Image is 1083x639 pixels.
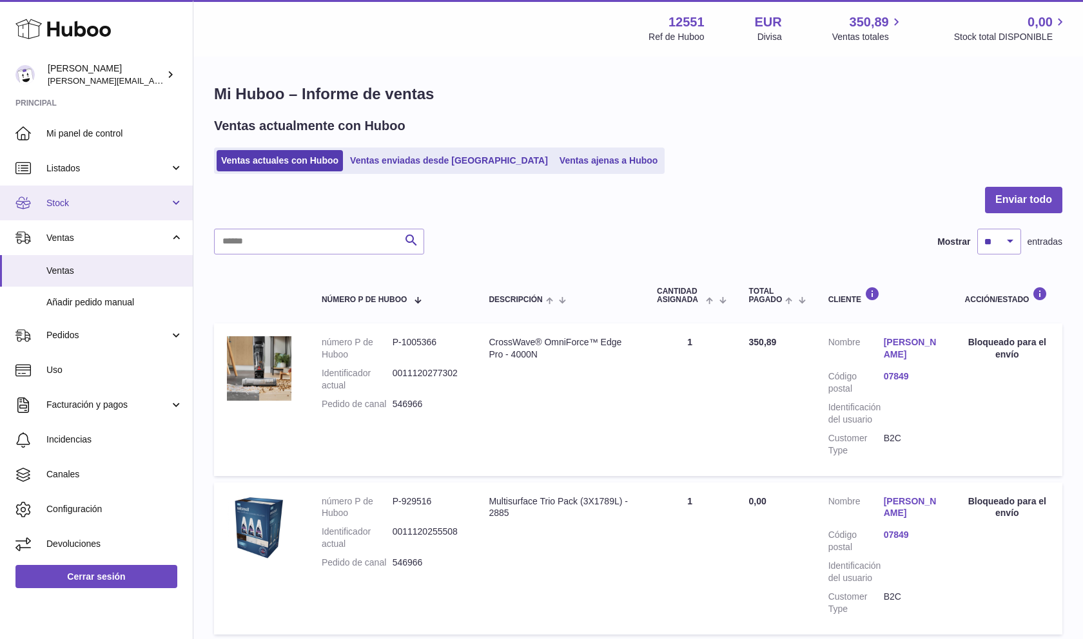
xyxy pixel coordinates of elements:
span: Ventas [46,265,183,277]
span: Stock total DISPONIBLE [954,31,1068,43]
span: 350,89 [749,337,777,347]
span: Mi panel de control [46,128,183,140]
a: 07849 [884,370,939,383]
span: Canales [46,468,183,481]
a: [PERSON_NAME] [884,336,939,361]
img: gerardo.montoiro@cleverenterprise.es [15,65,35,84]
div: Cliente [828,287,939,304]
span: Cantidad ASIGNADA [657,287,703,304]
dd: P-929516 [393,495,463,520]
button: Enviar todo [985,187,1062,213]
a: Ventas enviadas desde [GEOGRAPHIC_DATA] [346,150,552,171]
span: Total pagado [749,287,783,304]
dt: Customer Type [828,591,884,615]
img: 1724060741.jpg [227,336,291,401]
div: Bloqueado para el envío [965,495,1049,520]
div: Bloqueado para el envío [965,336,1049,361]
span: Facturación y pagos [46,399,170,411]
a: [PERSON_NAME] [884,495,939,520]
span: Listados [46,162,170,175]
a: Cerrar sesión [15,565,177,588]
label: Mostrar [937,236,970,248]
a: 350,89 Ventas totales [832,14,904,43]
dt: Identificador actual [322,367,393,392]
span: Devoluciones [46,538,183,550]
h2: Ventas actualmente con Huboo [214,117,405,135]
span: Configuración [46,503,183,515]
dd: 546966 [393,557,463,569]
dd: P-1005366 [393,336,463,361]
span: 0,00 [749,496,766,506]
dt: Pedido de canal [322,398,393,410]
div: CrossWave® OmniForce™ Edge Pro - 4000N [489,336,631,361]
dt: Customer Type [828,432,884,457]
td: 1 [644,323,736,475]
strong: EUR [755,14,782,31]
div: Acción/Estado [965,287,1049,304]
div: [PERSON_NAME] [48,62,164,87]
dt: Código postal [828,529,884,553]
a: Ventas ajenas a Huboo [555,150,663,171]
dd: 0011120277302 [393,367,463,392]
dt: Nombre [828,495,884,523]
dt: Pedido de canal [322,557,393,569]
strong: 12551 [668,14,705,31]
span: número P de Huboo [322,296,407,304]
dt: número P de Huboo [322,495,393,520]
h1: Mi Huboo – Informe de ventas [214,84,1062,104]
span: Añadir pedido manual [46,296,183,309]
span: Pedidos [46,329,170,341]
dt: número P de Huboo [322,336,393,361]
span: entradas [1028,236,1062,248]
td: 1 [644,482,736,634]
span: 350,89 [850,14,889,31]
dd: 0011120255508 [393,526,463,550]
span: [PERSON_NAME][EMAIL_ADDRESS][PERSON_NAME][DOMAIN_NAME] [48,75,327,86]
dd: 546966 [393,398,463,410]
span: Stock [46,197,170,209]
span: Descripción [489,296,542,304]
a: 0,00 Stock total DISPONIBLE [954,14,1068,43]
div: Ref de Huboo [649,31,704,43]
div: Multisurface Trio Pack (3X1789L) - 2885 [489,495,631,520]
span: Ventas totales [832,31,904,43]
span: 0,00 [1028,14,1053,31]
span: Uso [46,364,183,376]
img: 125511707999535.jpg [227,495,291,560]
dt: Nombre [828,336,884,364]
span: Ventas [46,232,170,244]
dt: Identificación del usuario [828,560,884,584]
span: Incidencias [46,434,183,446]
dt: Identificador actual [322,526,393,550]
a: 07849 [884,529,939,541]
dt: Código postal [828,370,884,395]
a: Ventas actuales con Huboo [217,150,343,171]
dd: B2C [884,432,939,457]
div: Divisa [757,31,782,43]
dd: B2C [884,591,939,615]
dt: Identificación del usuario [828,401,884,426]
